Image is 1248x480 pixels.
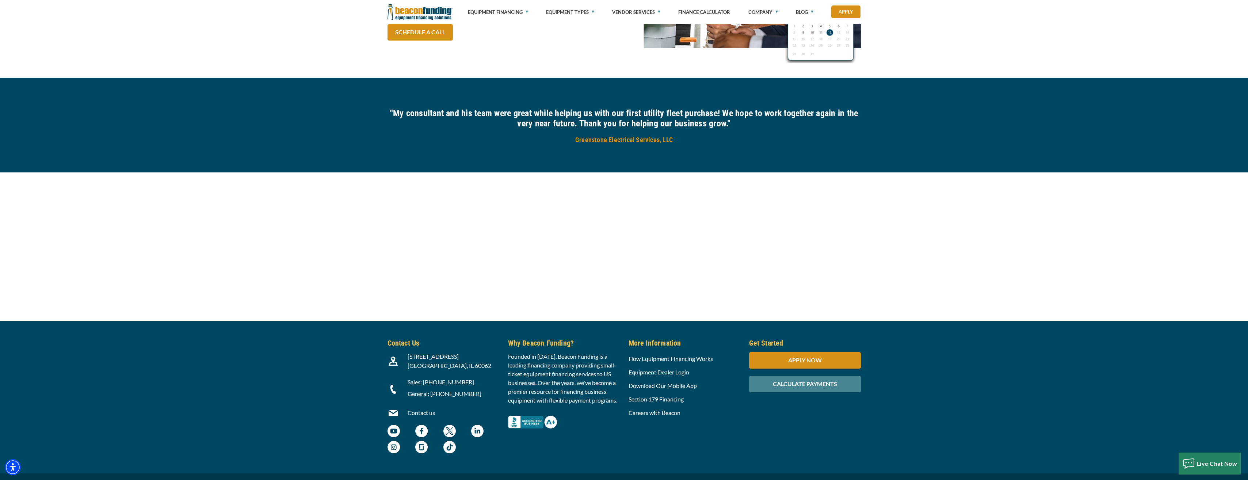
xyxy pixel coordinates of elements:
[408,389,499,398] p: General: [PHONE_NUMBER]
[749,338,861,348] h5: Get Started
[443,441,456,453] img: Beacon Funding TikTok
[471,428,484,435] a: Beacon Funding LinkedIn - open in a new tab
[831,5,860,18] a: Apply
[415,425,428,437] img: Beacon Funding Facebook
[575,136,673,144] span: Greenstone Electrical Services, LLC
[749,376,861,392] div: CALCULATE PAYMENTS
[629,382,697,389] a: Download Our Mobile App
[408,409,435,416] a: Contact us
[749,357,861,363] a: APPLY NOW
[408,353,491,369] span: [STREET_ADDRESS] [GEOGRAPHIC_DATA], IL 60062
[629,355,713,362] a: How Equipment Financing Works
[388,338,499,348] h5: Contact Us
[389,357,398,366] img: Beacon Funding location
[415,428,428,435] a: Beacon Funding Facebook - open in a new tab
[443,445,456,452] a: Beacon Funding TikTok - open in a new tab
[1197,460,1237,467] span: Live Chat Now
[629,369,689,376] a: Equipment Dealer Login
[1179,453,1241,475] button: Live Chat Now
[508,414,557,420] a: Better Business Bureau Complaint Free A+ Rating - open in a new tab
[388,441,400,453] img: Beacon Funding Instagram
[388,24,453,41] a: SCHEDULE A CALL - open in a new tab
[389,408,398,418] img: Beacon Funding Email Contact Icon
[508,352,620,405] p: Founded in [DATE], Beacon Funding is a leading financing company providing small-ticket equipment...
[415,441,428,453] img: Beacon Funding Glassdoor
[443,425,456,437] img: Beacon Funding twitter
[5,459,21,475] div: Accessibility Menu
[471,425,484,437] img: Beacon Funding LinkedIn
[408,378,499,386] p: Sales: [PHONE_NUMBER]
[629,396,684,403] a: Section 179 Financing
[443,428,456,435] a: Beacon Funding twitter - open in a new tab
[388,445,400,452] a: Beacon Funding Instagram - open in a new tab
[508,416,557,428] img: Better Business Bureau Complaint Free A+ Rating
[629,338,740,348] h5: More Information
[749,380,861,387] a: CALCULATE PAYMENTS
[388,108,861,129] h4: "My consultant and his team were great while helping us with our first utility fleet purchase! We...
[629,409,680,416] a: Careers with Beacon
[749,352,861,369] div: APPLY NOW
[508,338,620,348] h5: Why Beacon Funding?
[415,445,428,452] a: Beacon Funding Glassdoor - open in a new tab
[389,385,398,394] img: Beacon Funding Phone
[388,428,400,435] a: Beacon Funding YouTube Channel - open in a new tab
[388,425,400,437] img: Beacon Funding YouTube Channel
